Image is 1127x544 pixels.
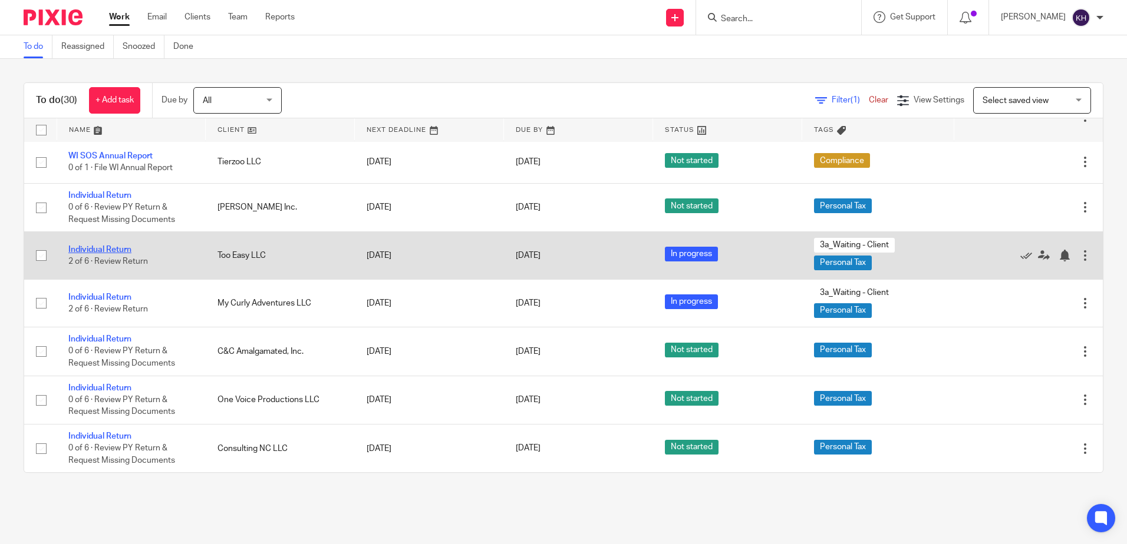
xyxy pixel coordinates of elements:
[665,294,718,309] span: In progress
[516,251,541,260] span: [DATE]
[68,396,175,416] span: 0 of 6 · Review PY Return & Request Missing Documents
[355,327,504,376] td: [DATE]
[914,96,964,104] span: View Settings
[203,97,212,105] span: All
[206,232,355,280] td: Too Easy LLC
[516,445,541,453] span: [DATE]
[68,164,173,173] span: 0 of 1 · File WI Annual Report
[1020,250,1038,261] a: Mark as done
[68,257,148,266] span: 2 of 6 · Review Return
[890,13,935,21] span: Get Support
[206,424,355,473] td: Consulting NC LLC
[665,153,719,168] span: Not started
[355,280,504,327] td: [DATE]
[68,305,148,313] span: 2 of 6 · Review Return
[355,424,504,473] td: [DATE]
[1001,11,1066,23] p: [PERSON_NAME]
[68,445,175,465] span: 0 of 6 · Review PY Return & Request Missing Documents
[68,347,175,368] span: 0 of 6 · Review PY Return & Request Missing Documents
[206,327,355,376] td: C&C Amalgamated, Inc.
[516,299,541,307] span: [DATE]
[206,280,355,327] td: My Curly Adventures LLC
[173,35,202,58] a: Done
[814,286,895,300] span: 3a_Waiting - Client
[814,343,872,357] span: Personal Tax
[355,376,504,424] td: [DATE]
[68,293,131,301] a: Individual Return
[355,232,504,280] td: [DATE]
[162,94,187,106] p: Due by
[814,303,872,318] span: Personal Tax
[36,94,77,107] h1: To do
[665,343,719,357] span: Not started
[516,158,541,166] span: [DATE]
[89,87,140,114] a: + Add task
[665,391,719,406] span: Not started
[814,153,870,168] span: Compliance
[516,396,541,404] span: [DATE]
[814,440,872,455] span: Personal Tax
[851,96,860,104] span: (1)
[869,96,888,104] a: Clear
[814,238,895,253] span: 3a_Waiting - Client
[228,11,248,23] a: Team
[814,256,872,270] span: Personal Tax
[24,9,83,25] img: Pixie
[68,152,153,160] a: WI SOS Annual Report
[814,127,834,133] span: Tags
[814,198,872,213] span: Personal Tax
[61,95,77,105] span: (30)
[68,335,131,343] a: Individual Return
[68,203,175,224] span: 0 of 6 · Review PY Return & Request Missing Documents
[61,35,114,58] a: Reassigned
[832,96,869,104] span: Filter
[206,376,355,424] td: One Voice Productions LLC
[123,35,164,58] a: Snoozed
[68,191,131,200] a: Individual Return
[1072,8,1090,27] img: svg%3E
[355,141,504,183] td: [DATE]
[184,11,210,23] a: Clients
[24,35,52,58] a: To do
[814,391,872,406] span: Personal Tax
[265,11,295,23] a: Reports
[516,203,541,211] span: [DATE]
[720,14,826,25] input: Search
[665,440,719,455] span: Not started
[983,97,1049,105] span: Select saved view
[109,11,130,23] a: Work
[68,246,131,254] a: Individual Return
[516,347,541,356] span: [DATE]
[206,141,355,183] td: Tierzoo LLC
[206,183,355,231] td: [PERSON_NAME] Inc.
[68,432,131,440] a: Individual Return
[147,11,167,23] a: Email
[355,183,504,231] td: [DATE]
[665,247,718,261] span: In progress
[68,384,131,392] a: Individual Return
[665,198,719,213] span: Not started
